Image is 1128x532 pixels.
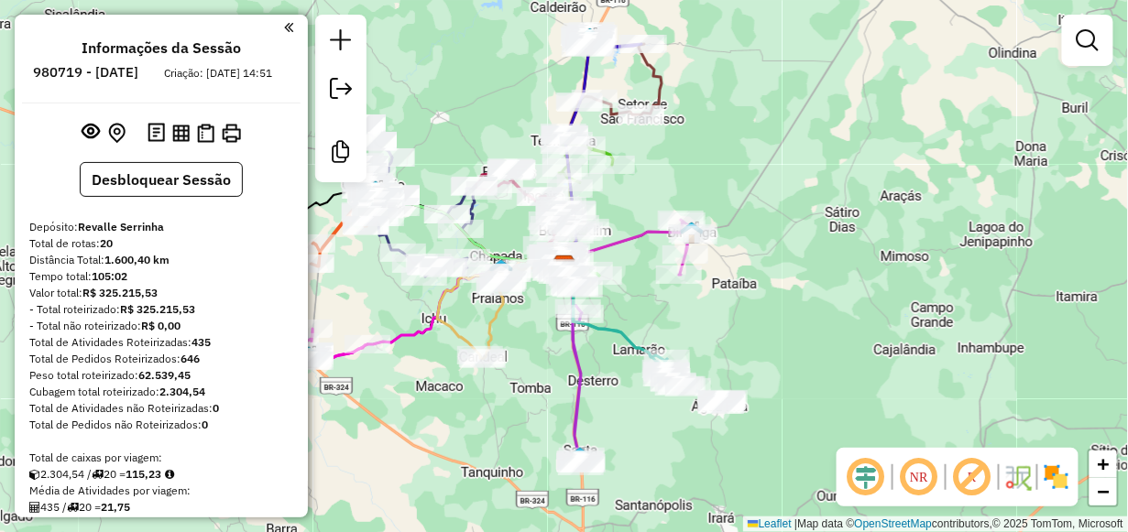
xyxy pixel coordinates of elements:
div: - Total roteirizado: [29,301,293,318]
div: Depósito: [29,219,293,235]
div: Map data © contributors,© 2025 TomTom, Microsoft [743,516,1128,532]
span: + [1098,452,1110,475]
div: Total de Pedidos não Roteirizados: [29,417,293,433]
strong: 0 [213,401,219,415]
div: Total de Atividades não Roteirizadas: [29,400,293,417]
div: 435 / 20 = [29,499,293,516]
img: Santa Barbara [568,446,592,470]
i: Cubagem total roteirizado [29,469,40,480]
i: Total de rotas [92,469,104,480]
img: Conceicao do Coite [364,179,388,203]
strong: 21,75 [101,500,130,514]
a: Criar modelo [323,134,359,175]
button: Centralizar mapa no depósito ou ponto de apoio [104,119,129,147]
div: Criação: [DATE] 14:51 [158,65,280,81]
a: Zoom in [1090,451,1117,478]
img: Tanque Grande [489,258,513,282]
a: Exportar sessão [323,71,359,112]
img: Riachao do Jacuipe [297,345,321,369]
span: Ocultar NR [897,455,941,499]
button: Desbloquear Sessão [80,162,243,197]
button: Visualizar Romaneio [193,120,218,147]
span: − [1098,480,1110,503]
div: Peso total roteirizado: [29,367,293,384]
div: Valor total: [29,285,293,301]
strong: Revalle Serrinha [78,220,164,233]
span: Ocultar deslocamento [844,455,888,499]
h4: Informações da Sessão [82,39,241,57]
strong: 1.600,40 km [104,253,170,266]
strong: R$ 325.215,53 [120,302,195,316]
a: Exibir filtros [1069,22,1106,59]
div: Total de caixas por viagem: [29,450,293,466]
span: | [794,517,797,530]
img: Biritinga [680,221,704,244]
a: Clique aqui para minimizar o painel [284,16,293,38]
div: Tempo total: [29,268,293,285]
i: Total de rotas [67,502,79,513]
div: Total de Atividades Roteirizadas: [29,334,293,351]
strong: R$ 0,00 [141,319,181,332]
strong: 105:02 [92,269,127,283]
strong: 646 [181,352,200,365]
h6: 980719 - [DATE] [34,64,139,81]
div: - Total não roteirizado: [29,318,293,334]
i: Total de Atividades [29,502,40,513]
a: Leaflet [748,517,792,530]
button: Imprimir Rotas [218,120,245,147]
strong: 115,23 [126,467,161,481]
strong: 62.539,45 [138,368,191,382]
button: Visualizar relatório de Roteirização [169,120,193,145]
strong: 0 [202,418,208,431]
span: Ocupação média da frota: [29,516,156,530]
strong: 2.304,54 [159,385,205,398]
strong: 53,44% [159,516,200,530]
button: Exibir sessão original [79,118,104,147]
img: Fluxo de ruas [1003,462,1033,492]
div: 2.304,54 / 20 = [29,466,293,483]
img: Revalle Serrinha [553,255,576,278]
div: Distância Total: [29,252,293,268]
a: Zoom out [1090,478,1117,505]
a: OpenStreetMap [855,517,933,530]
strong: 20 [100,236,113,250]
a: Nova sessão e pesquisa [323,22,359,63]
img: Araci [578,27,602,50]
span: Exibir rótulo [950,455,994,499]
img: Exibir/Ocultar setores [1042,462,1071,492]
i: Meta Caixas/viagem: 1,00 Diferença: 114,23 [165,469,174,480]
div: Cubagem total roteirizado: [29,384,293,400]
div: Média de Atividades por viagem: [29,483,293,499]
strong: 435 [192,335,211,349]
button: Logs desbloquear sessão [144,119,169,147]
div: Total de Pedidos Roteirizados: [29,351,293,367]
div: Total de rotas: [29,235,293,252]
strong: R$ 325.215,53 [82,286,158,299]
